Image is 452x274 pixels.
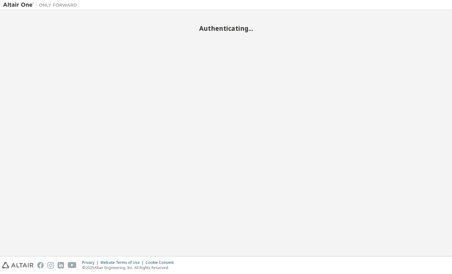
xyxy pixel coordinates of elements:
p: © 2025 Altair Engineering, Inc. All Rights Reserved. [82,265,177,270]
div: Cookie Consent [146,260,177,265]
h2: Authenticating... [3,24,449,32]
img: facebook.svg [37,262,44,268]
img: altair_logo.svg [2,262,34,268]
div: Privacy [82,260,100,265]
img: instagram.svg [47,262,54,268]
img: youtube.svg [68,262,77,268]
div: Website Terms of Use [100,260,146,265]
img: linkedin.svg [58,262,64,268]
img: Altair One [3,2,80,8]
